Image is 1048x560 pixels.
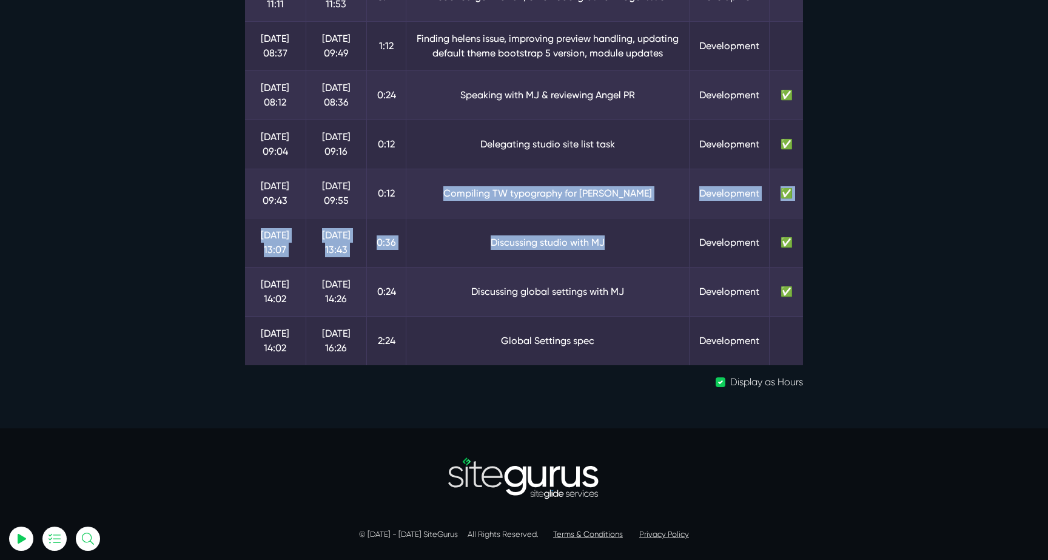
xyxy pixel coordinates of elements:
td: [DATE] 09:55 [306,169,366,218]
td: Compiling TW typography for [PERSON_NAME] [406,169,690,218]
td: Discussing studio with MJ [406,218,690,267]
td: Global Settings spec [406,316,690,365]
td: Discussing global settings with MJ [406,267,690,316]
a: Privacy Policy [639,530,689,539]
td: Finding helens issue, improving preview handling, updating default theme bootstrap 5 version, mod... [406,21,690,70]
td: [DATE] 08:12 [245,70,306,120]
td: Speaking with MJ & reviewing Angel PR [406,70,690,120]
button: Log In [39,214,173,240]
td: Development [690,21,770,70]
td: ✅ [770,218,803,267]
td: ✅ [770,267,803,316]
td: Development [690,169,770,218]
td: [DATE] 14:02 [245,316,306,365]
td: 2:24 [367,316,406,365]
td: ✅ [770,169,803,218]
td: Development [690,267,770,316]
input: Email [39,143,173,169]
td: [DATE] 09:43 [245,169,306,218]
td: [DATE] 08:36 [306,70,366,120]
td: [DATE] 16:26 [306,316,366,365]
td: [DATE] 13:43 [306,218,366,267]
td: [DATE] 14:26 [306,267,366,316]
td: [DATE] 09:49 [306,21,366,70]
td: Delegating studio site list task [406,120,690,169]
td: Development [690,218,770,267]
td: ✅ [770,70,803,120]
a: Terms & Conditions [553,530,623,539]
td: [DATE] 09:04 [245,120,306,169]
td: [DATE] 13:07 [245,218,306,267]
td: 0:24 [367,267,406,316]
td: Development [690,316,770,365]
td: 0:12 [367,169,406,218]
td: 1:12 [367,21,406,70]
td: 0:12 [367,120,406,169]
td: [DATE] 09:16 [306,120,366,169]
td: [DATE] 08:37 [245,21,306,70]
td: ✅ [770,120,803,169]
td: Development [690,70,770,120]
label: Display as Hours [730,375,803,390]
td: 0:36 [367,218,406,267]
p: © [DATE] - [DATE] SiteGurus All Rights Reserved. [187,528,861,541]
td: 0:24 [367,70,406,120]
td: Development [690,120,770,169]
td: [DATE] 14:02 [245,267,306,316]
